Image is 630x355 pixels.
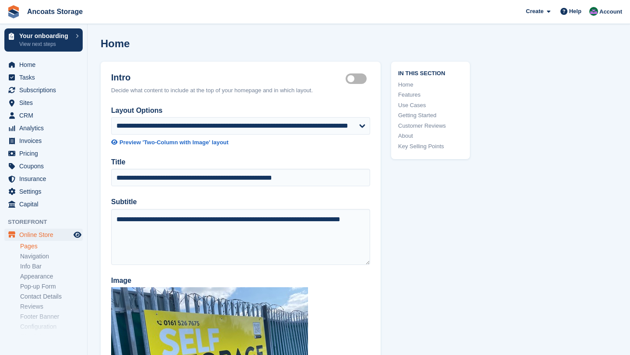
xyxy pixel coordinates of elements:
span: Subscriptions [19,84,72,96]
span: Settings [19,185,72,198]
a: Your onboarding View next steps [4,28,83,52]
a: Customer Reviews [398,122,463,130]
a: Preview 'Two-Column with Image' layout [111,138,370,147]
a: menu [4,198,83,210]
p: View next steps [19,40,71,48]
span: Account [599,7,622,16]
span: Online Store [19,229,72,241]
span: Tasks [19,71,72,84]
a: About [398,132,463,140]
span: Help [569,7,581,16]
a: menu [4,147,83,160]
label: Layout Options [111,105,370,116]
label: Image [111,275,370,286]
a: Contact Details [20,292,83,301]
span: Home [19,59,72,71]
span: Analytics [19,122,72,134]
span: Capital [19,198,72,210]
a: menu [4,122,83,134]
a: menu [4,71,83,84]
a: Home [398,80,463,89]
img: stora-icon-8386f47178a22dfd0bd8f6a31ec36ba5ce8667c1dd55bd0f319d3a0aa187defe.svg [7,5,20,18]
span: Storefront [8,218,87,226]
a: Ancoats Storage [24,4,86,19]
label: Hero section active [346,78,370,80]
div: Decide what content to include at the top of your homepage and in which layout. [111,86,370,95]
div: Preview 'Two-Column with Image' layout [119,138,228,147]
a: menu [4,97,83,109]
h1: Home [101,38,130,49]
a: Pop-up Form [20,282,83,291]
span: Insurance [19,173,72,185]
a: Pages [20,242,83,251]
a: Getting Started [398,111,463,120]
span: Pricing [19,147,72,160]
span: Create [526,7,543,16]
span: Coupons [19,160,72,172]
p: Your onboarding [19,33,71,39]
span: Invoices [19,135,72,147]
a: menu [4,229,83,241]
a: Use Cases [398,101,463,110]
a: Configuration [20,323,83,331]
a: menu [4,84,83,96]
a: Check-in [20,333,83,341]
span: Sites [19,97,72,109]
a: Footer Banner [20,313,83,321]
a: menu [4,160,83,172]
a: Appearance [20,272,83,281]
a: Features [398,90,463,99]
a: Info Bar [20,262,83,271]
h2: Intro [111,72,346,83]
span: In this section [398,69,463,77]
a: Navigation [20,252,83,261]
a: Reviews [20,303,83,311]
a: Preview store [72,230,83,240]
a: menu [4,173,83,185]
span: CRM [19,109,72,122]
a: menu [4,185,83,198]
a: menu [4,135,83,147]
label: Title [111,157,370,167]
label: Subtitle [111,197,370,207]
a: Key Selling Points [398,142,463,151]
a: menu [4,109,83,122]
a: menu [4,59,83,71]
